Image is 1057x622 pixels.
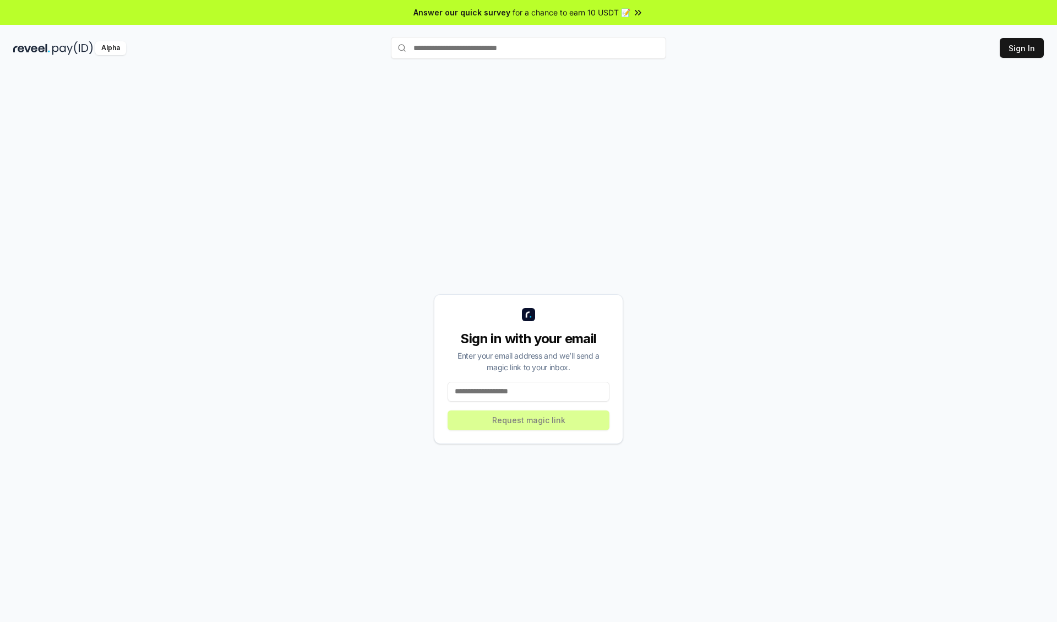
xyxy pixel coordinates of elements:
span: Answer our quick survey [413,7,510,18]
div: Enter your email address and we’ll send a magic link to your inbox. [448,350,609,373]
img: logo_small [522,308,535,321]
img: pay_id [52,41,93,55]
button: Sign In [1000,38,1044,58]
div: Alpha [95,41,126,55]
span: for a chance to earn 10 USDT 📝 [513,7,630,18]
img: reveel_dark [13,41,50,55]
div: Sign in with your email [448,330,609,348]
